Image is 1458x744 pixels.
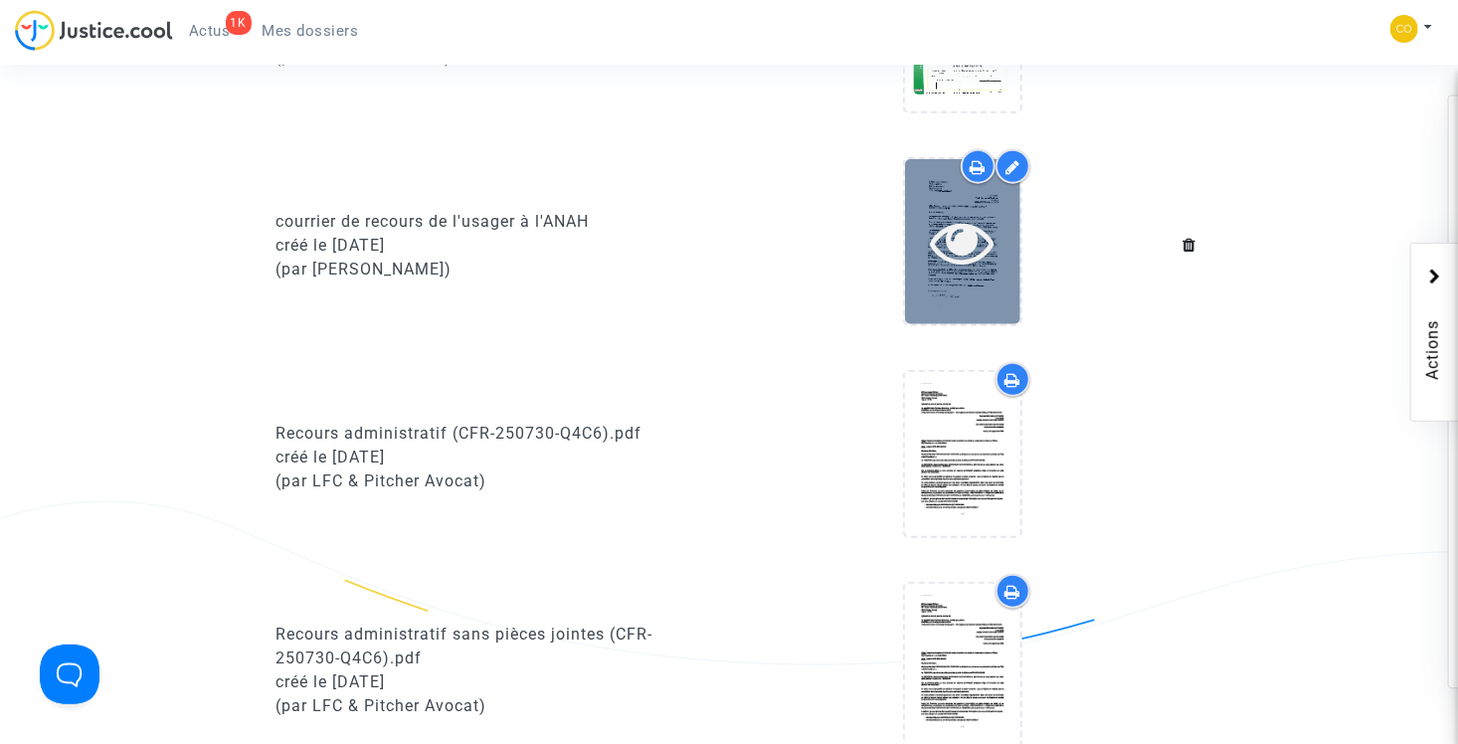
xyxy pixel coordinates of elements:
[40,645,99,704] iframe: Help Scout Beacon - Open
[226,11,252,35] div: 1K
[275,210,714,234] div: courrier de recours de l'usager à l'ANAH
[275,446,714,469] div: créé le [DATE]
[263,22,359,40] span: Mes dossiers
[275,258,714,281] div: (par [PERSON_NAME])
[275,469,714,493] div: (par LFC & Pitcher Avocat)
[189,22,231,40] span: Actus
[15,10,173,51] img: jc-logo.svg
[275,623,714,670] div: Recours administratif sans pièces jointes (CFR-250730-Q4C6).pdf
[1390,15,1418,43] img: 5a13cfc393247f09c958b2f13390bacc
[275,694,714,718] div: (par LFC & Pitcher Avocat)
[1421,264,1445,411] span: Actions
[275,234,714,258] div: créé le [DATE]
[247,16,375,46] a: Mes dossiers
[275,422,714,446] div: Recours administratif (CFR-250730-Q4C6).pdf
[173,16,247,46] a: 1KActus
[275,670,714,694] div: créé le [DATE]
